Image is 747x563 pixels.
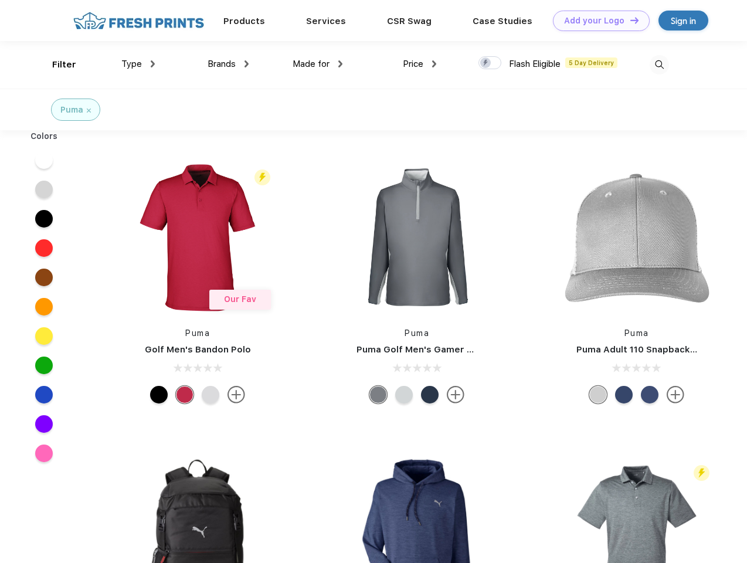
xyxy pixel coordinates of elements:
img: DT [630,17,639,23]
img: more.svg [447,386,464,403]
img: dropdown.png [432,60,436,67]
a: Puma [624,328,649,338]
a: Puma Golf Men's Gamer Golf Quarter-Zip [356,344,542,355]
img: flash_active_toggle.svg [694,465,709,481]
img: more.svg [228,386,245,403]
a: Puma [405,328,429,338]
img: more.svg [667,386,684,403]
img: filter_cancel.svg [87,108,91,113]
span: 5 Day Delivery [565,57,617,68]
div: Sign in [671,14,696,28]
span: Price [403,59,423,69]
a: Sign in [658,11,708,30]
img: dropdown.png [245,60,249,67]
span: Made for [293,59,330,69]
div: Peacoat with Qut Shd [615,386,633,403]
div: Puma [60,104,83,116]
a: Puma [185,328,210,338]
div: Navy Blazer [421,386,439,403]
div: Puma Black [150,386,168,403]
img: dropdown.png [151,60,155,67]
img: func=resize&h=266 [559,160,715,316]
div: Quarry Brt Whit [589,386,607,403]
img: fo%20logo%202.webp [70,11,208,31]
div: Filter [52,58,76,72]
img: func=resize&h=266 [120,160,276,316]
a: CSR Swag [387,16,432,26]
span: Our Fav [224,294,256,304]
span: Flash Eligible [509,59,561,69]
img: dropdown.png [338,60,342,67]
span: Brands [208,59,236,69]
div: Add your Logo [564,16,624,26]
div: Ski Patrol [176,386,193,403]
div: High Rise [395,386,413,403]
a: Products [223,16,265,26]
div: Quiet Shade [369,386,387,403]
img: func=resize&h=266 [339,160,495,316]
div: Peacoat Qut Shd [641,386,658,403]
img: flash_active_toggle.svg [254,169,270,185]
img: desktop_search.svg [650,55,669,74]
span: Type [121,59,142,69]
a: Services [306,16,346,26]
div: Colors [22,130,67,143]
div: High Rise [202,386,219,403]
a: Golf Men's Bandon Polo [145,344,251,355]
